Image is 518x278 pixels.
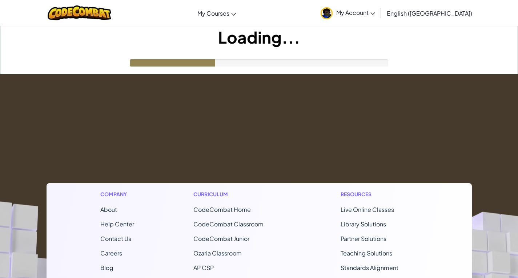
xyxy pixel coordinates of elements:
[336,9,375,16] span: My Account
[100,206,117,213] a: About
[100,249,122,257] a: Careers
[193,264,214,271] a: AP CSP
[193,206,251,213] span: CodeCombat Home
[193,220,264,228] a: CodeCombat Classroom
[341,264,398,271] a: Standards Alignment
[48,5,111,20] img: CodeCombat logo
[317,1,379,24] a: My Account
[197,9,229,17] span: My Courses
[100,235,131,242] span: Contact Us
[321,7,333,19] img: avatar
[193,190,281,198] h1: Curriculum
[383,3,476,23] a: English ([GEOGRAPHIC_DATA])
[193,249,242,257] a: Ozaria Classroom
[341,206,394,213] a: Live Online Classes
[387,9,472,17] span: English ([GEOGRAPHIC_DATA])
[100,220,134,228] a: Help Center
[341,235,386,242] a: Partner Solutions
[100,190,134,198] h1: Company
[341,220,386,228] a: Library Solutions
[341,249,392,257] a: Teaching Solutions
[341,190,418,198] h1: Resources
[0,26,518,48] h1: Loading...
[194,3,240,23] a: My Courses
[100,264,113,271] a: Blog
[193,235,249,242] a: CodeCombat Junior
